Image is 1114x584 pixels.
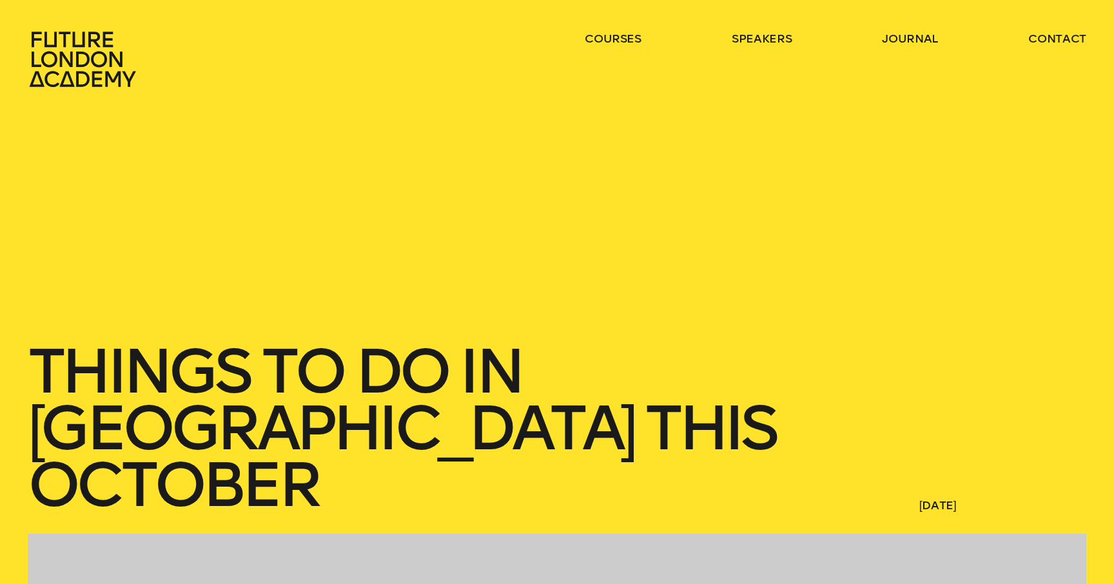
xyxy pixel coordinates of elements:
a: contact [1028,31,1086,46]
span: [DATE] [919,498,1086,513]
a: courses [585,31,641,46]
a: journal [882,31,938,46]
h1: Things to do in [GEOGRAPHIC_DATA] this October [28,343,808,513]
a: speakers [732,31,792,46]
